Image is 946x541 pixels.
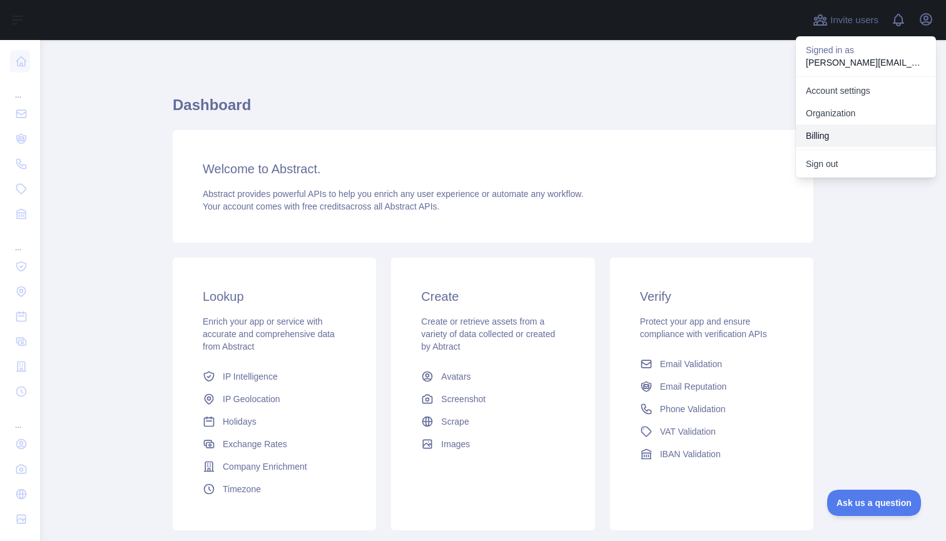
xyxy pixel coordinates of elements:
a: Account settings [796,79,936,102]
span: Holidays [223,415,257,428]
span: Timezone [223,483,261,495]
a: IP Intelligence [198,365,351,388]
button: Sign out [796,153,936,175]
a: Organization [796,102,936,124]
span: Phone Validation [660,403,726,415]
span: Avatars [441,370,470,383]
button: Invite users [810,10,881,30]
div: ... [10,75,30,100]
a: Screenshot [416,388,569,410]
a: Email Reputation [635,375,788,398]
span: free credits [302,201,345,211]
span: Email Validation [660,358,722,370]
span: Screenshot [441,393,486,405]
span: IP Intelligence [223,370,278,383]
h3: Verify [640,288,783,305]
button: Billing [796,124,936,147]
h3: Lookup [203,288,346,305]
span: Protect your app and ensure compliance with verification APIs [640,316,767,339]
span: Email Reputation [660,380,727,393]
iframe: Toggle Customer Support [827,490,921,516]
p: Signed in as [806,44,926,56]
a: Avatars [416,365,569,388]
h3: Welcome to Abstract. [203,160,783,178]
h3: Create [421,288,564,305]
span: Exchange Rates [223,438,287,450]
a: VAT Validation [635,420,788,443]
span: Abstract provides powerful APIs to help you enrich any user experience or automate any workflow. [203,189,584,199]
a: Scrape [416,410,569,433]
p: [PERSON_NAME][EMAIL_ADDRESS][DOMAIN_NAME] [806,56,926,69]
a: Images [416,433,569,455]
a: Phone Validation [635,398,788,420]
span: Company Enrichment [223,460,307,473]
span: VAT Validation [660,425,716,438]
span: Your account comes with across all Abstract APIs. [203,201,439,211]
h1: Dashboard [173,95,813,125]
span: Enrich your app or service with accurate and comprehensive data from Abstract [203,316,335,351]
div: ... [10,405,30,430]
a: Timezone [198,478,351,500]
a: IP Geolocation [198,388,351,410]
span: IP Geolocation [223,393,280,405]
span: Images [441,438,470,450]
span: Scrape [441,415,469,428]
span: IBAN Validation [660,448,721,460]
a: Company Enrichment [198,455,351,478]
div: ... [10,228,30,253]
span: Create or retrieve assets from a variety of data collected or created by Abtract [421,316,555,351]
a: IBAN Validation [635,443,788,465]
a: Exchange Rates [198,433,351,455]
a: Holidays [198,410,351,433]
span: Invite users [830,13,878,28]
a: Email Validation [635,353,788,375]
